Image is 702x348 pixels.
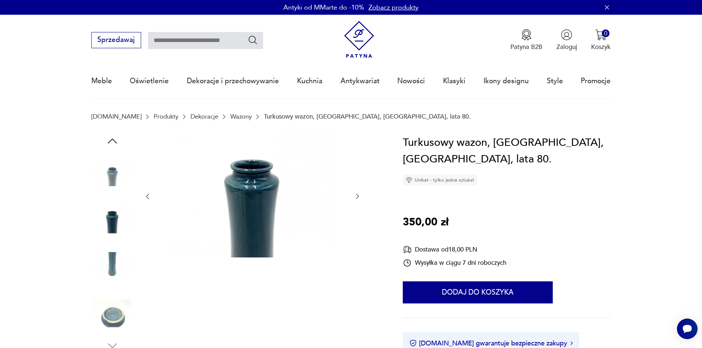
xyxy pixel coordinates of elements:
h1: Turkusowy wazon, [GEOGRAPHIC_DATA], [GEOGRAPHIC_DATA], lata 80. [403,134,611,168]
a: Wazony [230,113,252,120]
a: Klasyki [443,64,465,98]
img: Ikona dostawy [403,245,412,254]
img: Zdjęcie produktu Turkusowy wazon, Bolesławiec, Polska, lata 80. [91,151,133,193]
p: Turkusowy wazon, [GEOGRAPHIC_DATA], [GEOGRAPHIC_DATA], lata 80. [264,113,471,120]
img: Zdjęcie produktu Turkusowy wazon, Bolesławiec, Polska, lata 80. [91,245,133,287]
a: Dekoracje [191,113,218,120]
a: Promocje [581,64,611,98]
img: Ikonka użytkownika [561,29,572,41]
button: Patyna B2B [510,29,542,51]
p: Antyki od MMarte do -10% [283,3,364,12]
img: Zdjęcie produktu Turkusowy wazon, Bolesławiec, Polska, lata 80. [91,198,133,240]
a: Oświetlenie [130,64,169,98]
p: Zaloguj [556,43,577,51]
p: Koszyk [591,43,611,51]
a: Antykwariat [340,64,380,98]
a: Ikony designu [483,64,529,98]
a: Nowości [397,64,425,98]
button: Zaloguj [556,29,577,51]
button: 0Koszyk [591,29,611,51]
div: Unikat - tylko jedna sztuka! [403,175,477,186]
iframe: Smartsupp widget button [677,319,698,339]
p: Patyna B2B [510,43,542,51]
img: Zdjęcie produktu Turkusowy wazon, Bolesławiec, Polska, lata 80. [160,134,345,257]
a: Ikona medaluPatyna B2B [510,29,542,51]
div: Dostawa od 18,00 PLN [403,245,506,254]
img: Zdjęcie produktu Turkusowy wazon, Bolesławiec, Polska, lata 80. [91,292,133,334]
a: Meble [91,64,112,98]
img: Ikona strzałki w prawo [570,341,573,345]
a: [DOMAIN_NAME] [91,113,142,120]
p: 350,00 zł [403,214,448,231]
img: Patyna - sklep z meblami i dekoracjami vintage [340,21,378,58]
img: Ikona medalu [521,29,532,41]
img: Ikona diamentu [406,177,412,183]
button: Szukaj [248,35,258,45]
div: 0 [602,29,610,37]
img: Ikona koszyka [595,29,607,41]
a: Dekoracje i przechowywanie [187,64,279,98]
button: Sprzedawaj [91,32,141,48]
a: Sprzedawaj [91,38,141,43]
a: Produkty [154,113,178,120]
img: Ikona certyfikatu [409,340,417,347]
button: Dodaj do koszyka [403,281,553,303]
div: Wysyłka w ciągu 7 dni roboczych [403,259,506,267]
button: [DOMAIN_NAME] gwarantuje bezpieczne zakupy [409,339,573,348]
a: Kuchnia [297,64,322,98]
a: Style [547,64,563,98]
a: Zobacz produkty [369,3,419,12]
